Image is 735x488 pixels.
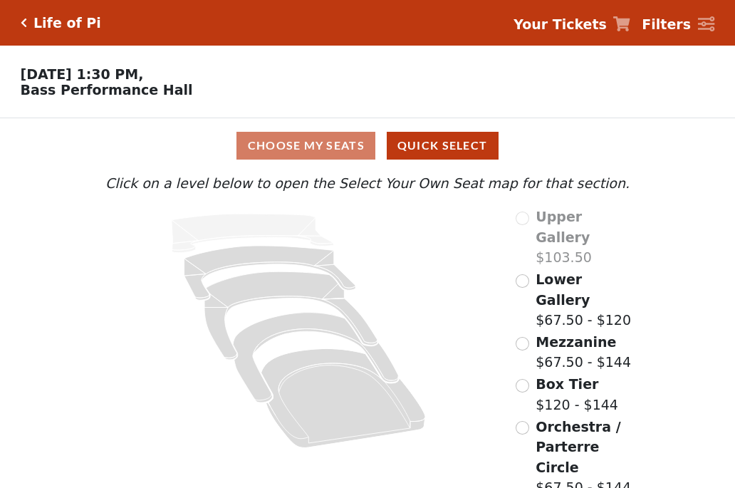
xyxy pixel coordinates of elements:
span: Lower Gallery [536,271,590,308]
strong: Filters [642,16,691,32]
span: Orchestra / Parterre Circle [536,419,620,475]
button: Quick Select [387,132,499,160]
label: $103.50 [536,207,633,268]
span: Upper Gallery [536,209,590,245]
a: Your Tickets [514,14,630,35]
p: Click on a level below to open the Select Your Own Seat map for that section. [102,173,633,194]
a: Click here to go back to filters [21,18,27,28]
label: $67.50 - $144 [536,332,631,373]
path: Lower Gallery - Seats Available: 124 [184,246,356,300]
path: Orchestra / Parterre Circle - Seats Available: 9 [261,349,426,448]
a: Filters [642,14,714,35]
span: Mezzanine [536,334,616,350]
strong: Your Tickets [514,16,607,32]
label: $67.50 - $120 [536,269,633,331]
h5: Life of Pi [33,15,101,31]
label: $120 - $144 [536,374,618,415]
path: Upper Gallery - Seats Available: 0 [172,214,334,253]
span: Box Tier [536,376,598,392]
